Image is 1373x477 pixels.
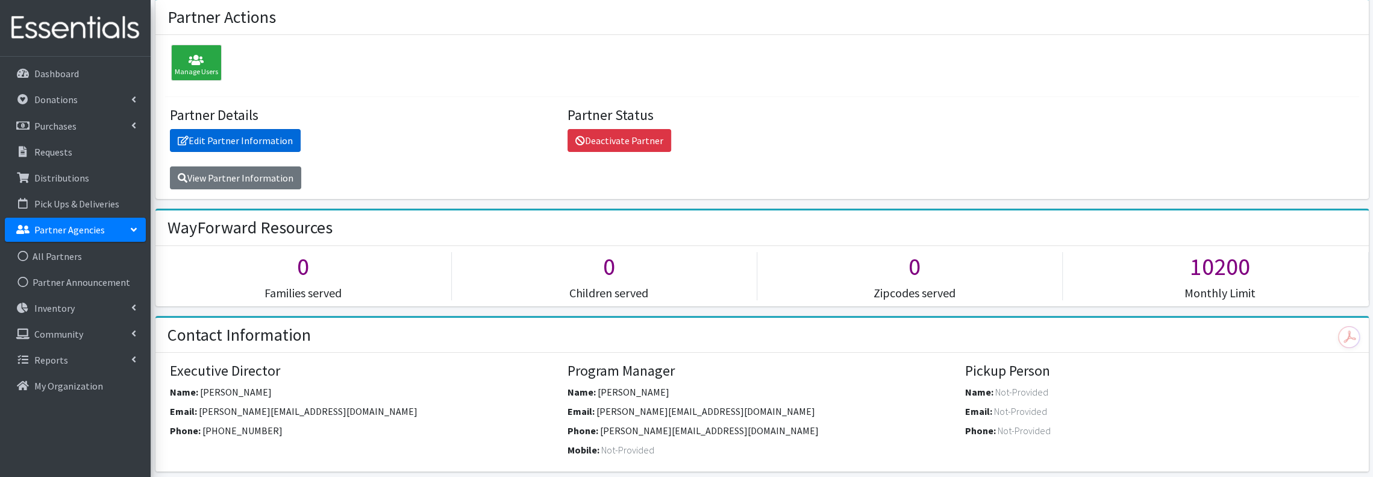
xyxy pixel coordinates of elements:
h5: Monthly Limit [1072,286,1368,300]
p: Community [34,328,83,340]
span: Not-Provided [601,444,654,456]
span: [PERSON_NAME][EMAIL_ADDRESS][DOMAIN_NAME] [600,425,819,437]
label: Phone: [170,423,201,438]
p: Requests [34,146,72,158]
p: Purchases [34,120,77,132]
p: Inventory [34,302,75,314]
span: [PERSON_NAME] [598,386,669,398]
h4: Executive Director [170,362,558,380]
h2: WayForward Resources [167,218,333,238]
a: Donations [5,87,146,112]
a: My Organization [5,374,146,398]
label: Phone: [568,423,598,438]
h1: 0 [155,252,451,281]
span: [PERSON_NAME][EMAIL_ADDRESS][DOMAIN_NAME] [596,405,815,417]
a: Partner Agencies [5,218,146,242]
a: Reports [5,348,146,372]
a: Deactivate Partner [568,129,671,152]
h4: Program Manager [568,362,956,380]
p: Donations [34,93,78,106]
label: Name: [568,385,596,399]
label: Email: [170,404,197,419]
a: Manage Users [165,58,222,71]
h1: 0 [766,252,1062,281]
p: Pick Ups & Deliveries [34,198,119,210]
a: Partner Announcement [5,270,146,294]
h2: Contact Information [167,325,311,346]
p: Partner Agencies [34,224,105,236]
p: Reports [34,354,68,366]
a: View Partner Information [170,166,301,189]
h1: 10200 [1072,252,1368,281]
span: Not-Provided [998,425,1051,437]
a: All Partners [5,244,146,268]
a: Dashboard [5,62,146,86]
a: Requests [5,140,146,164]
h4: Pickup Person [965,362,1354,380]
h2: Partner Actions [167,7,276,28]
h4: Partner Details [170,107,558,124]
p: My Organization [34,380,103,392]
h5: Zipcodes served [766,286,1062,300]
a: Pick Ups & Deliveries [5,192,146,216]
label: Email: [965,404,992,419]
h5: Families served [155,286,451,300]
span: [PERSON_NAME][EMAIL_ADDRESS][DOMAIN_NAME] [199,405,418,417]
a: Edit Partner Information [170,129,301,152]
p: Distributions [34,172,89,184]
a: Inventory [5,296,146,320]
span: Not-Provided [995,386,1048,398]
span: [PHONE_NUMBER] [202,425,283,437]
label: Phone: [965,423,996,438]
h5: Children served [461,286,757,300]
label: Name: [965,385,993,399]
h1: 0 [461,252,757,281]
label: Name: [170,385,198,399]
h4: Partner Status [568,107,956,124]
label: Email: [568,404,595,419]
a: Community [5,322,146,346]
p: Dashboard [34,68,79,80]
span: Not-Provided [994,405,1047,417]
div: Manage Users [171,45,222,81]
a: Purchases [5,114,146,138]
span: [PERSON_NAME] [200,386,272,398]
label: Mobile: [568,443,599,457]
a: Distributions [5,166,146,190]
img: HumanEssentials [5,8,146,48]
